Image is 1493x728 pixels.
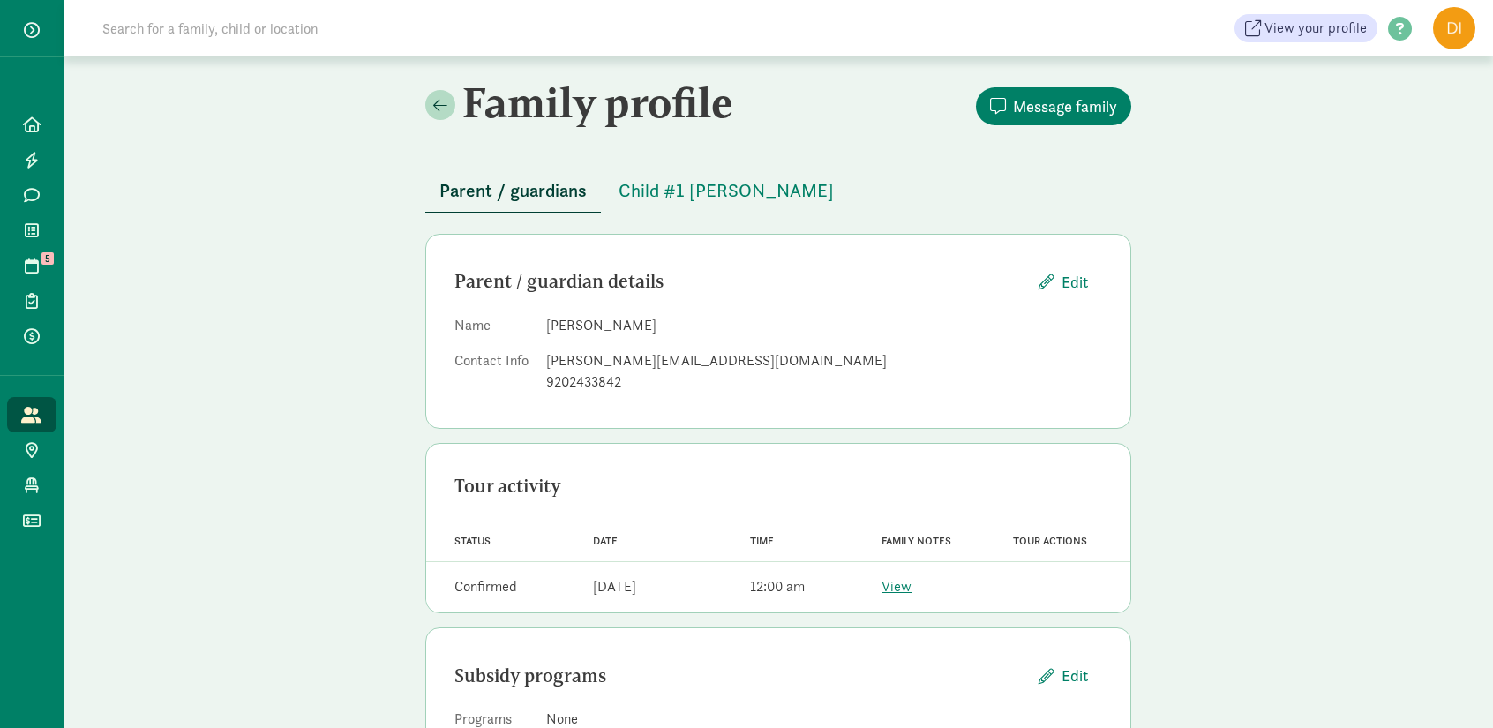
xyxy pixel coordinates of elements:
button: Parent / guardians [425,169,601,213]
div: Subsidy programs [454,662,1024,690]
span: Tour actions [1013,535,1087,547]
button: Edit [1024,657,1102,694]
div: 12:00 am [750,576,805,597]
a: Parent / guardians [425,181,601,201]
div: Parent / guardian details [454,267,1024,296]
span: Child #1 [PERSON_NAME] [619,176,834,205]
dd: [PERSON_NAME] [546,315,1102,336]
div: [DATE] [593,576,636,597]
span: Parent / guardians [439,176,587,205]
span: Status [454,535,491,547]
span: Message family [1013,94,1117,118]
div: Tour activity [454,472,1102,500]
input: Search for a family, child or location [92,11,587,46]
dt: Contact Info [454,350,532,400]
span: 5 [41,252,54,265]
span: Edit [1062,270,1088,294]
span: Family notes [882,535,951,547]
button: Edit [1024,263,1102,301]
a: View [882,577,912,596]
iframe: Chat Widget [1405,643,1493,728]
div: [PERSON_NAME][EMAIL_ADDRESS][DOMAIN_NAME] [546,350,1102,372]
span: View your profile [1264,18,1367,39]
span: Date [593,535,618,547]
a: Child #1 [PERSON_NAME] [604,181,848,201]
button: Child #1 [PERSON_NAME] [604,169,848,212]
a: 5 [7,248,56,283]
a: View your profile [1234,14,1377,42]
h2: Family profile [425,78,775,127]
span: Edit [1062,664,1088,687]
button: Message family [976,87,1131,125]
div: Confirmed [454,576,517,597]
dt: Name [454,315,532,343]
span: Time [750,535,774,547]
div: 9202433842 [546,372,1102,393]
